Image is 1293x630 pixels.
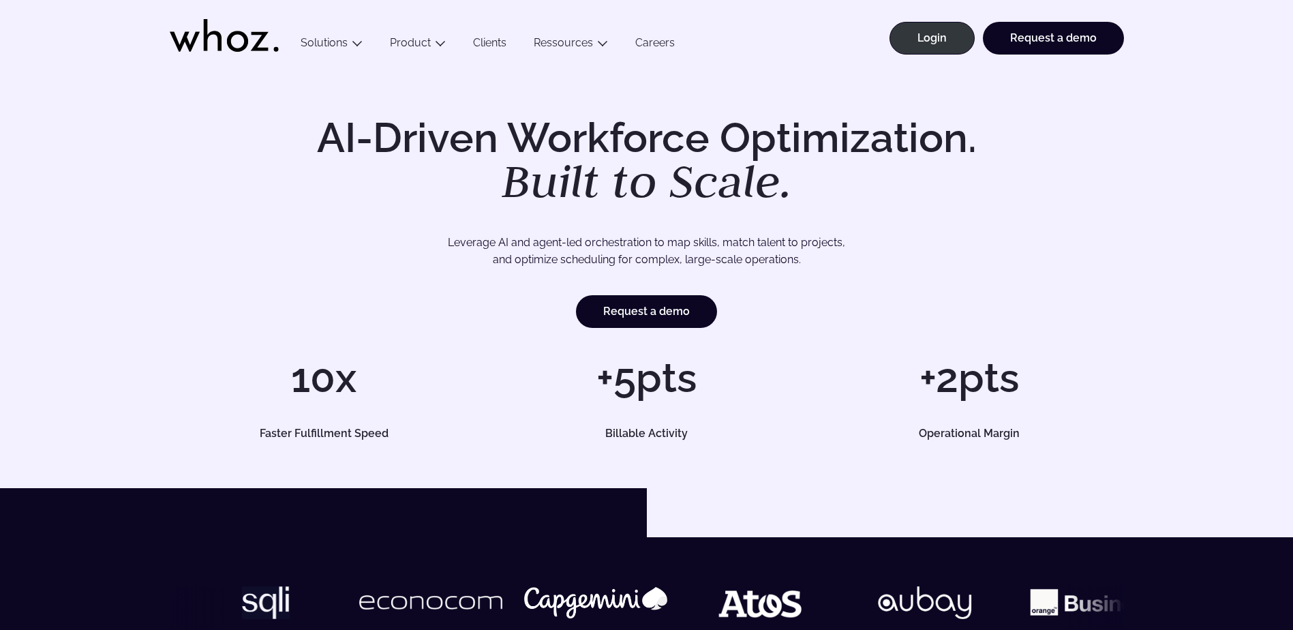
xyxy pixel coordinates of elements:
a: Clients [459,36,520,55]
a: Login [889,22,975,55]
em: Built to Scale. [502,151,792,211]
a: Careers [622,36,688,55]
h1: 10x [170,357,478,398]
a: Request a demo [983,22,1124,55]
h5: Billable Activity [508,428,786,439]
button: Ressources [520,36,622,55]
button: Solutions [287,36,376,55]
h1: AI-Driven Workforce Optimization. [298,117,996,205]
h1: +2pts [815,357,1123,398]
a: Product [390,36,431,49]
a: Ressources [534,36,593,49]
h1: +5pts [492,357,801,398]
button: Product [376,36,459,55]
h5: Operational Margin [830,428,1108,439]
p: Leverage AI and agent-led orchestration to map skills, match talent to projects, and optimize sch... [217,234,1076,269]
h5: Faster Fulfillment Speed [185,428,463,439]
a: Request a demo [576,295,717,328]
